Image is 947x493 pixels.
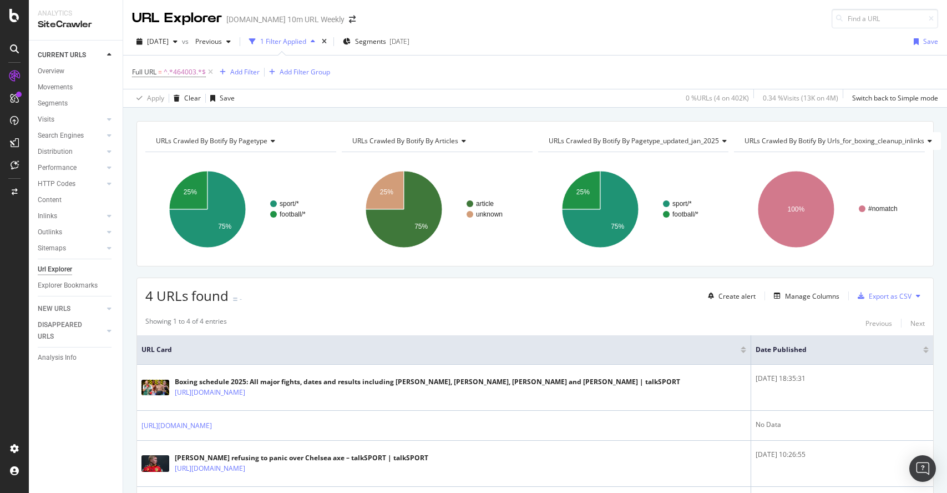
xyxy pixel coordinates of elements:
a: Search Engines [38,130,104,142]
div: No Data [756,420,929,430]
text: sport/* [280,200,299,208]
div: Overview [38,66,64,77]
span: Full URL [132,67,156,77]
a: HTTP Codes [38,178,104,190]
input: Find a URL [832,9,938,28]
div: Save [923,37,938,46]
div: Apply [147,93,164,103]
div: Performance [38,162,77,174]
button: Add Filter [215,66,260,79]
text: 75% [218,223,231,230]
div: Outlinks [38,227,62,238]
button: Previous [865,316,892,330]
text: football/* [672,210,698,218]
span: URLs Crawled By Botify By pagetype_updated_jan_2025 [549,136,719,145]
button: Previous [191,33,235,51]
a: Inlinks [38,210,104,222]
a: Outlinks [38,227,104,238]
div: CURRENT URLS [38,49,86,61]
img: main image [141,455,169,472]
div: Movements [38,82,73,93]
a: Distribution [38,146,104,158]
h4: URLs Crawled By Botify By articles [350,132,523,150]
text: unknown [476,210,503,218]
button: Apply [132,89,164,107]
div: Inlinks [38,210,57,222]
div: SiteCrawler [38,18,114,31]
div: Add Filter Group [280,67,330,77]
a: Content [38,194,115,206]
button: Export as CSV [853,287,911,305]
span: 2025 Aug. 3rd [147,37,169,46]
span: Segments [355,37,386,46]
a: CURRENT URLS [38,49,104,61]
div: Export as CSV [869,291,911,301]
div: Add Filter [230,67,260,77]
div: DISAPPEARED URLS [38,319,94,343]
div: Next [910,319,925,328]
div: HTTP Codes [38,178,75,190]
svg: A chart. [538,161,727,258]
a: Explorer Bookmarks [38,280,115,291]
div: [DOMAIN_NAME] 10m URL Weekly [226,14,345,25]
div: Previous [865,319,892,328]
button: Save [206,89,235,107]
div: Content [38,194,62,206]
span: URLs Crawled By Botify By articles [352,136,458,145]
div: [DATE] 10:26:55 [756,450,929,460]
a: Url Explorer [38,264,115,275]
div: [DATE] 18:35:31 [756,374,929,384]
div: Boxing schedule 2025: All major fights, dates and results including [PERSON_NAME], [PERSON_NAME],... [175,377,680,387]
img: Equal [233,298,237,301]
span: ^.*464003.*$ [164,64,206,80]
span: vs [182,37,191,46]
text: #nomatch [868,205,898,213]
text: 25% [576,188,589,196]
a: Visits [38,114,104,125]
a: Performance [38,162,104,174]
button: [DATE] [132,33,182,51]
text: article [476,200,494,208]
text: 25% [184,188,197,196]
text: 100% [788,205,805,213]
button: Switch back to Simple mode [848,89,938,107]
a: [URL][DOMAIN_NAME] [175,387,245,398]
button: 1 Filter Applied [245,33,320,51]
span: 4 URLs found [145,286,229,305]
div: [DATE] [389,37,409,46]
button: Next [910,316,925,330]
span: URLs Crawled By Botify By urls_for_boxing_cleanup_inlinks [745,136,924,145]
text: 75% [414,223,428,230]
div: A chart. [734,161,923,258]
a: Segments [38,98,115,109]
div: arrow-right-arrow-left [349,16,356,23]
div: Segments [38,98,68,109]
button: Create alert [703,287,756,305]
div: Manage Columns [785,291,839,301]
h4: URLs Crawled By Botify By pagetype [154,132,326,150]
a: DISAPPEARED URLS [38,319,104,343]
button: Clear [169,89,201,107]
a: [URL][DOMAIN_NAME] [175,463,245,474]
div: Search Engines [38,130,84,142]
div: Visits [38,114,54,125]
span: = [158,67,162,77]
button: Manage Columns [769,289,839,303]
div: Switch back to Simple mode [852,93,938,103]
a: [URL][DOMAIN_NAME] [141,420,212,431]
text: 25% [380,188,393,196]
a: Sitemaps [38,243,104,254]
div: Sitemaps [38,243,66,254]
div: NEW URLS [38,303,70,315]
button: Save [909,33,938,51]
svg: A chart. [145,161,334,258]
svg: A chart. [342,161,530,258]
span: Previous [191,37,222,46]
a: Analysis Info [38,352,115,364]
div: Showing 1 to 4 of 4 entries [145,316,227,330]
a: NEW URLS [38,303,104,315]
div: - [240,294,242,304]
div: Analysis Info [38,352,77,364]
